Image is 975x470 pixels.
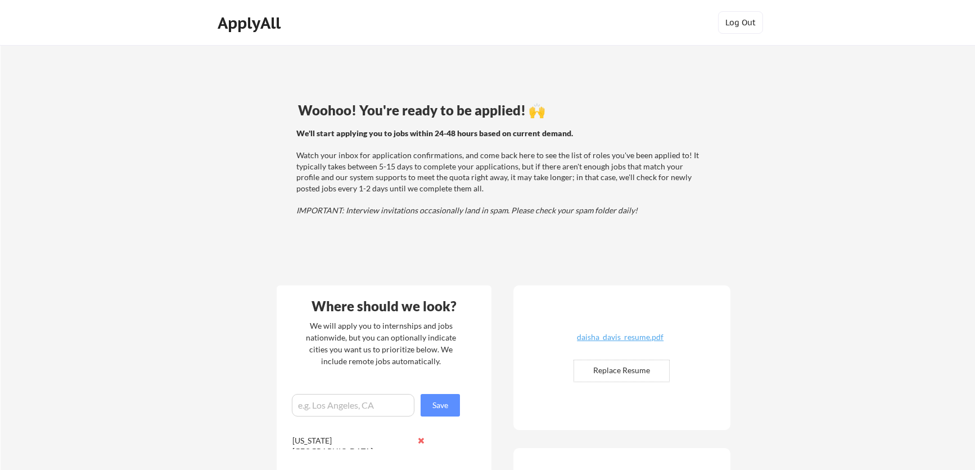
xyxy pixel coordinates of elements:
input: e.g. Los Angeles, CA [292,394,414,417]
button: Log Out [718,11,763,34]
em: IMPORTANT: Interview invitations occasionally land in spam. Please check your spam folder daily! [296,205,638,215]
div: Watch your inbox for application confirmations, and come back here to see the list of roles you'v... [296,128,702,216]
div: [US_STATE][GEOGRAPHIC_DATA], [GEOGRAPHIC_DATA] [292,435,411,468]
div: We will apply you to internships and jobs nationwide, but you can optionally indicate cities you ... [304,320,458,367]
div: Where should we look? [279,299,489,313]
div: daisha_davis_resume.pdf [553,333,687,341]
a: daisha_davis_resume.pdf [553,333,687,351]
div: ApplyAll [218,14,284,33]
button: Save [421,394,460,417]
div: Woohoo! You're ready to be applied! 🙌 [298,104,703,117]
strong: We'll start applying you to jobs within 24-48 hours based on current demand. [296,128,573,138]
